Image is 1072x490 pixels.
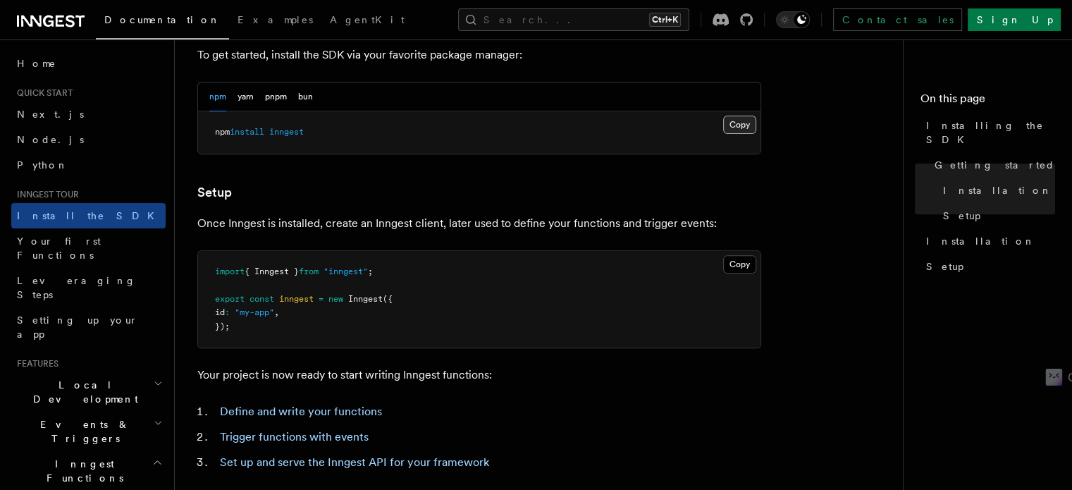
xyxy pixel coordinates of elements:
[920,90,1055,113] h4: On this page
[11,189,79,200] span: Inngest tour
[215,294,245,304] span: export
[11,152,166,178] a: Python
[298,82,313,111] button: bun
[17,134,84,145] span: Node.js
[238,14,313,25] span: Examples
[943,183,1052,197] span: Installation
[723,255,756,274] button: Copy
[17,235,101,261] span: Your first Functions
[215,307,225,317] span: id
[269,127,304,137] span: inngest
[11,457,152,485] span: Inngest Functions
[348,294,383,304] span: Inngest
[383,294,393,304] span: ({
[17,56,56,71] span: Home
[11,358,58,369] span: Features
[209,82,226,111] button: npm
[215,321,230,331] span: });
[11,87,73,99] span: Quick start
[197,214,761,233] p: Once Inngest is installed, create an Inngest client, later used to define your functions and trig...
[328,294,343,304] span: new
[17,275,136,300] span: Leveraging Steps
[279,294,314,304] span: inngest
[833,8,962,31] a: Contact sales
[926,118,1055,147] span: Installing the SDK
[215,127,230,137] span: npm
[17,159,68,171] span: Python
[11,228,166,268] a: Your first Functions
[11,372,166,412] button: Local Development
[230,127,264,137] span: install
[265,82,287,111] button: pnpm
[11,51,166,76] a: Home
[197,45,761,65] p: To get started, install the SDK via your favorite package manager:
[929,152,1055,178] a: Getting started
[920,254,1055,279] a: Setup
[11,307,166,347] a: Setting up your app
[245,267,299,276] span: { Inngest }
[920,228,1055,254] a: Installation
[937,203,1055,228] a: Setup
[11,268,166,307] a: Leveraging Steps
[17,109,84,120] span: Next.js
[926,234,1035,248] span: Installation
[17,314,138,340] span: Setting up your app
[926,259,963,274] span: Setup
[220,455,489,469] a: Set up and serve the Inngest API for your framework
[220,405,382,418] a: Define and write your functions
[324,267,368,276] span: "inngest"
[215,267,245,276] span: import
[368,267,373,276] span: ;
[220,430,369,443] a: Trigger functions with events
[238,82,254,111] button: yarn
[321,4,413,38] a: AgentKit
[937,178,1055,203] a: Installation
[11,417,154,446] span: Events & Triggers
[229,4,321,38] a: Examples
[197,365,761,385] p: Your project is now ready to start writing Inngest functions:
[649,13,681,27] kbd: Ctrl+K
[11,102,166,127] a: Next.js
[17,210,163,221] span: Install the SDK
[11,378,154,406] span: Local Development
[225,307,230,317] span: :
[943,209,980,223] span: Setup
[235,307,274,317] span: "my-app"
[319,294,324,304] span: =
[274,307,279,317] span: ,
[935,158,1055,172] span: Getting started
[249,294,274,304] span: const
[11,127,166,152] a: Node.js
[330,14,405,25] span: AgentKit
[776,11,810,28] button: Toggle dark mode
[968,8,1061,31] a: Sign Up
[920,113,1055,152] a: Installing the SDK
[104,14,221,25] span: Documentation
[197,183,232,202] a: Setup
[458,8,689,31] button: Search...Ctrl+K
[96,4,229,39] a: Documentation
[299,267,319,276] span: from
[11,203,166,228] a: Install the SDK
[723,116,756,134] button: Copy
[11,412,166,451] button: Events & Triggers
